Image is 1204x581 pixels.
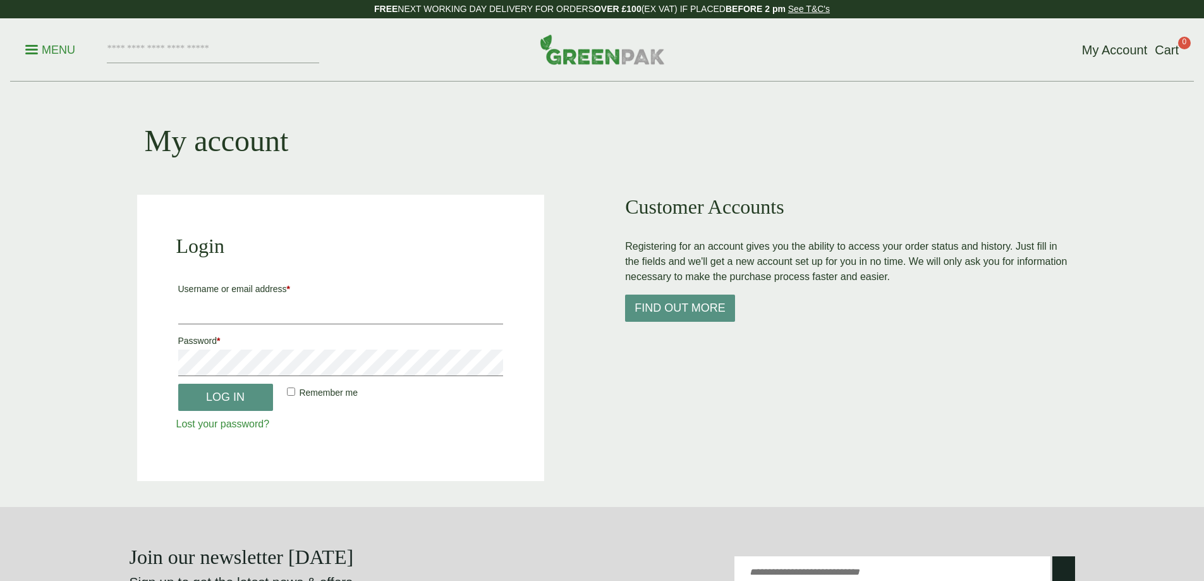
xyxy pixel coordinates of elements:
[130,546,354,568] strong: Join our newsletter [DATE]
[176,234,506,258] h2: Login
[25,42,75,58] p: Menu
[299,388,358,398] span: Remember me
[540,34,665,64] img: GreenPak Supplies
[178,280,504,298] label: Username or email address
[25,42,75,55] a: Menu
[1155,40,1179,59] a: Cart 0
[726,4,786,14] strong: BEFORE 2 pm
[1178,37,1191,49] span: 0
[625,295,735,322] button: Find out more
[374,4,398,14] strong: FREE
[1082,43,1147,57] span: My Account
[625,195,1067,219] h2: Customer Accounts
[788,4,830,14] a: See T&C's
[1155,43,1179,57] span: Cart
[625,303,735,314] a: Find out more
[1082,40,1147,59] a: My Account
[176,419,270,429] a: Lost your password?
[594,4,642,14] strong: OVER £100
[287,388,295,396] input: Remember me
[625,239,1067,284] p: Registering for an account gives you the ability to access your order status and history. Just fi...
[178,332,504,350] label: Password
[178,384,273,411] button: Log in
[145,123,289,159] h1: My account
